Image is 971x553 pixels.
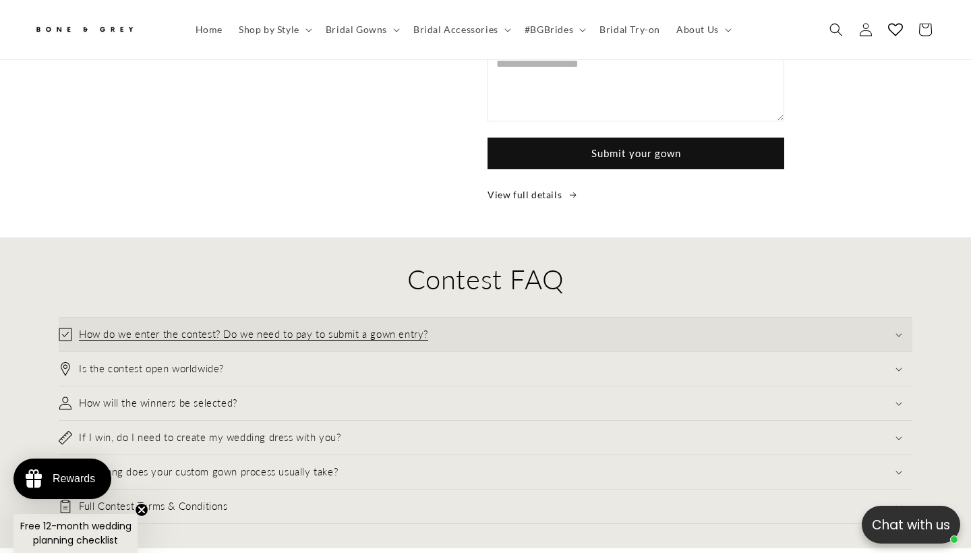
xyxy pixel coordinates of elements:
[821,15,851,45] summary: Search
[29,13,174,46] a: Bone and Grey Bridal
[59,318,912,351] summary: How do we enter the contest? Do we need to pay to submit a gown entry?
[59,455,912,489] summary: How long does your custom gown process usually take?
[53,473,95,485] div: Rewards
[79,362,224,376] h3: Is the contest open worldwide?
[239,24,299,36] span: Shop by Style
[525,24,573,36] span: #BGBrides
[59,352,912,386] summary: Is the contest open worldwide?
[231,16,318,44] summary: Shop by Style
[405,16,517,44] summary: Bridal Accessories
[668,16,737,44] summary: About Us
[488,32,784,121] textarea: Design Notes
[79,431,341,444] h3: If I win, do I need to create my wedding dress with you?
[676,24,719,36] span: About Us
[34,19,135,41] img: Bone and Grey Bridal
[488,186,890,203] a: View full details
[599,24,660,36] span: Bridal Try-on
[79,500,228,513] h3: Full Contest Terms & Conditions
[862,506,960,544] button: Open chatbox
[79,397,237,410] h3: How will the winners be selected?
[517,16,591,44] summary: #BGBrides
[591,16,668,44] a: Bridal Try-on
[79,465,338,479] h3: How long does your custom gown process usually take?
[488,138,784,169] button: Submit your gown
[862,515,960,535] p: Chat with us
[196,24,223,36] span: Home
[318,16,405,44] summary: Bridal Gowns
[13,514,138,553] div: Free 12-month wedding planning checklistClose teaser
[326,24,387,36] span: Bridal Gowns
[187,16,231,44] a: Home
[59,262,912,297] h2: Contest FAQ
[135,503,148,517] button: Close teaser
[20,519,131,547] span: Free 12-month wedding planning checklist
[59,386,912,420] summary: How will the winners be selected?
[59,421,912,455] summary: If I win, do I need to create my wedding dress with you?
[413,24,498,36] span: Bridal Accessories
[79,328,428,341] h3: How do we enter the contest? Do we need to pay to submit a gown entry?
[59,490,912,523] summary: Full Contest Terms & Conditions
